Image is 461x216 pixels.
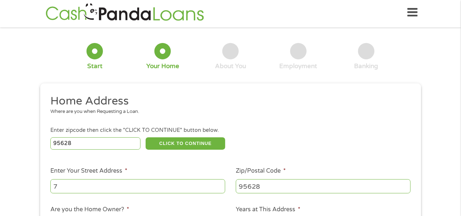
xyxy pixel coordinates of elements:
[50,126,410,134] div: Enter zipcode then click the "CLICK TO CONTINUE" button below.
[50,179,225,193] input: 1 Main Street
[236,206,300,213] label: Years at This Address
[50,206,129,213] label: Are you the Home Owner?
[50,137,141,150] input: Enter Zipcode (e.g 01510)
[50,167,127,175] label: Enter Your Street Address
[146,137,225,150] button: CLICK TO CONTINUE
[354,62,378,70] div: Banking
[87,62,103,70] div: Start
[146,62,179,70] div: Your Home
[215,62,246,70] div: About You
[236,167,286,175] label: Zip/Postal Code
[50,108,405,115] div: Where are you when Requesting a Loan.
[50,94,405,109] h2: Home Address
[43,2,206,23] img: GetLoanNow Logo
[279,62,317,70] div: Employment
